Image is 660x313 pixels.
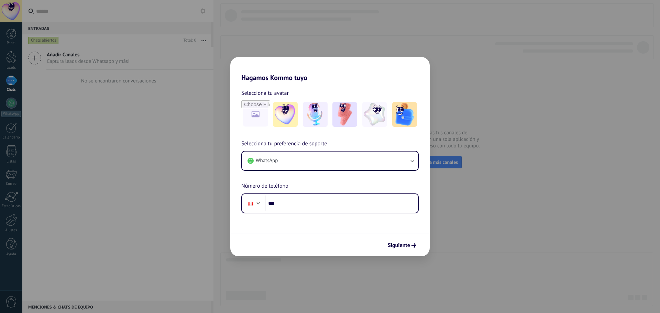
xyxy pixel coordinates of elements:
span: WhatsApp [256,157,278,164]
h2: Hagamos Kommo tuyo [230,57,430,82]
img: -4.jpeg [362,102,387,127]
img: -2.jpeg [303,102,328,127]
span: Selecciona tu preferencia de soporte [241,139,327,148]
button: WhatsApp [242,152,418,170]
img: -1.jpeg [273,102,298,127]
div: Peru: + 51 [244,196,257,211]
button: Siguiente [385,239,419,251]
img: -3.jpeg [332,102,357,127]
img: -5.jpeg [392,102,417,127]
span: Número de teléfono [241,182,288,191]
span: Selecciona tu avatar [241,89,289,98]
span: Siguiente [388,243,410,248]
